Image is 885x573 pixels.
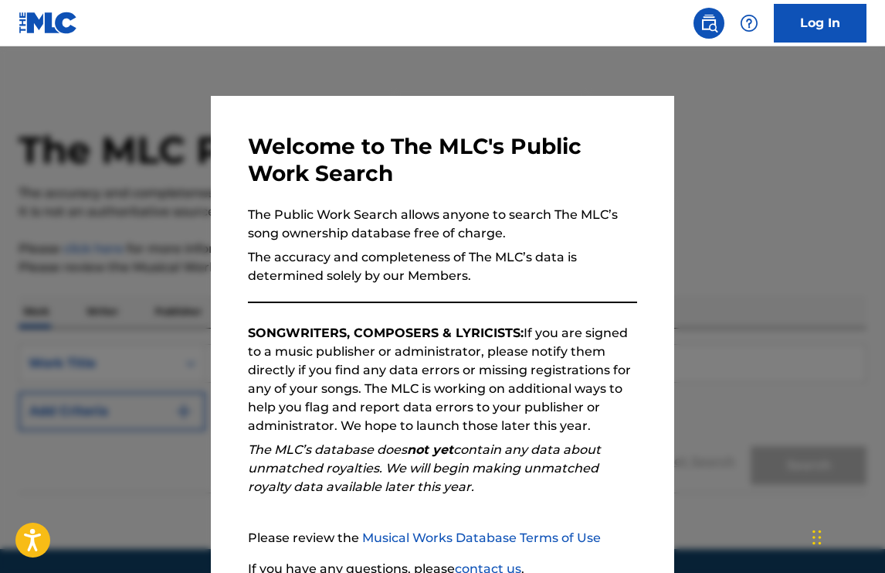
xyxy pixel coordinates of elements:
div: Help [734,8,765,39]
em: The MLC’s database does contain any data about unmatched royalties. We will begin making unmatche... [248,442,601,494]
strong: not yet [407,442,453,457]
p: The accuracy and completeness of The MLC’s data is determined solely by our Members. [248,248,637,285]
div: Drag [812,514,822,561]
img: MLC Logo [19,12,78,34]
iframe: Chat Widget [808,499,885,573]
p: The Public Work Search allows anyone to search The MLC’s song ownership database free of charge. [248,206,637,243]
img: search [700,14,718,32]
a: Musical Works Database Terms of Use [362,530,601,545]
img: help [740,14,758,32]
h3: Welcome to The MLC's Public Work Search [248,133,637,187]
a: Public Search [693,8,724,39]
p: Please review the [248,529,637,547]
strong: SONGWRITERS, COMPOSERS & LYRICISTS: [248,326,524,340]
a: Log In [774,4,866,43]
p: If you are signed to a music publisher or administrator, please notify them directly if you find ... [248,324,637,435]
